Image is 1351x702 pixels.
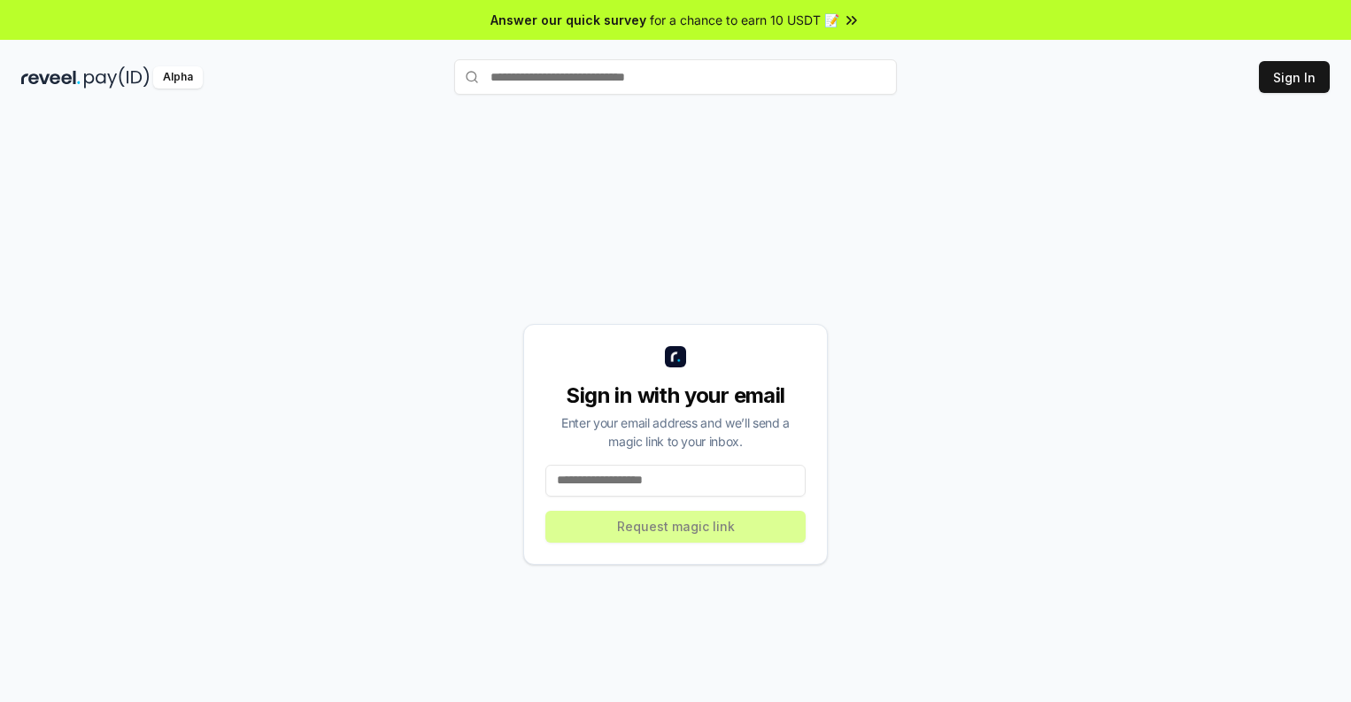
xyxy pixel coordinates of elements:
[21,66,81,89] img: reveel_dark
[545,413,806,451] div: Enter your email address and we’ll send a magic link to your inbox.
[650,11,839,29] span: for a chance to earn 10 USDT 📝
[545,382,806,410] div: Sign in with your email
[153,66,203,89] div: Alpha
[490,11,646,29] span: Answer our quick survey
[665,346,686,367] img: logo_small
[1259,61,1330,93] button: Sign In
[84,66,150,89] img: pay_id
